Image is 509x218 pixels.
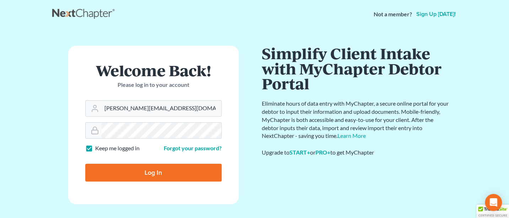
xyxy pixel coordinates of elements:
[476,205,509,218] div: TrustedSite Certified
[102,101,221,116] input: Email Address
[262,149,450,157] div: Upgrade to or to get MyChapter
[85,81,222,89] p: Please log in to your account
[262,46,450,91] h1: Simplify Client Intake with MyChapter Debtor Portal
[85,63,222,78] h1: Welcome Back!
[164,145,222,151] a: Forgot your password?
[415,11,457,17] a: Sign up [DATE]!
[374,10,412,18] strong: Not a member?
[85,164,222,181] input: Log In
[262,100,450,140] p: Eliminate hours of data entry with MyChapter, a secure online portal for your debtor to input the...
[289,149,310,156] a: START+
[315,149,330,156] a: PRO+
[95,144,140,152] label: Keep me logged in
[337,132,366,139] a: Learn More
[485,194,502,211] div: Open Intercom Messenger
